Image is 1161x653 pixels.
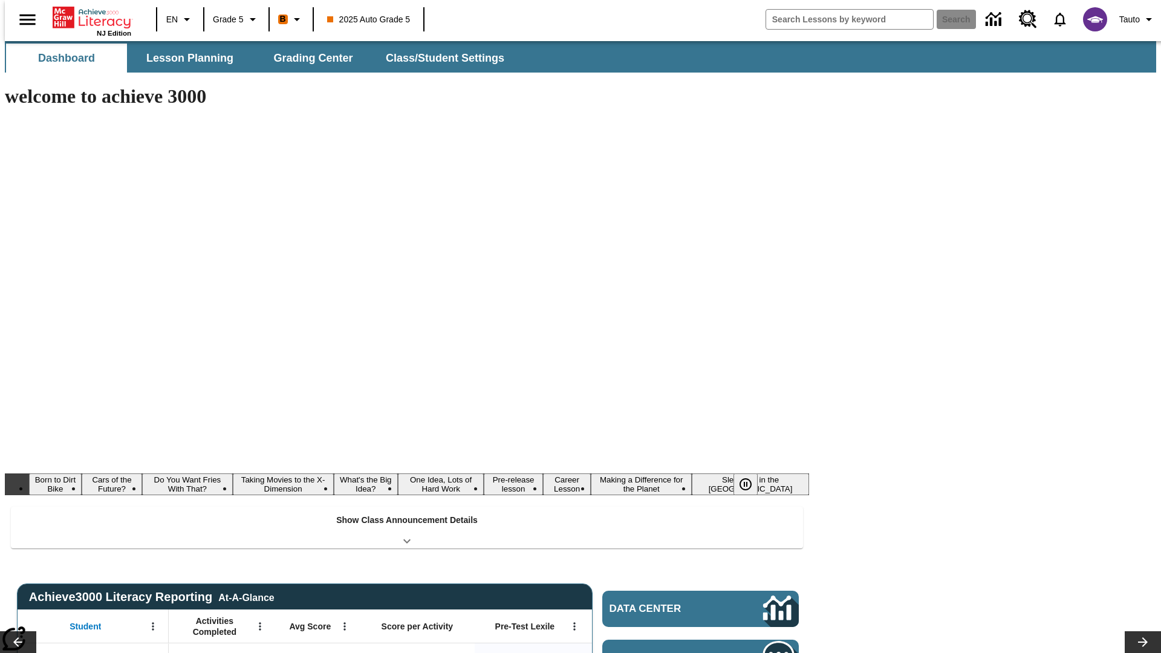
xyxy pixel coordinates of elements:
button: Slide 5 What's the Big Idea? [334,473,398,495]
div: Pause [733,473,770,495]
span: Achieve3000 Literacy Reporting [29,590,275,604]
div: Home [53,4,131,37]
button: Slide 7 Pre-release lesson [484,473,543,495]
button: Slide 6 One Idea, Lots of Hard Work [398,473,484,495]
span: 2025 Auto Grade 5 [327,13,411,26]
button: Slide 2 Cars of the Future? [82,473,142,495]
a: Home [53,5,131,30]
span: EN [166,13,178,26]
div: Show Class Announcement Details [11,507,803,548]
h1: welcome to achieve 3000 [5,85,809,108]
span: Pre-Test Lexile [495,621,555,632]
span: NJ Edition [97,30,131,37]
button: Class/Student Settings [376,44,514,73]
a: Data Center [602,591,799,627]
span: Grade 5 [213,13,244,26]
button: Slide 10 Sleepless in the Animal Kingdom [692,473,809,495]
span: Data Center [610,603,723,615]
p: Show Class Announcement Details [336,514,478,527]
button: Grading Center [253,44,374,73]
a: Notifications [1044,4,1076,35]
button: Slide 3 Do You Want Fries With That? [142,473,232,495]
button: Boost Class color is orange. Change class color [273,8,309,30]
div: SubNavbar [5,41,1156,73]
button: Slide 8 Career Lesson [543,473,591,495]
span: Student [70,621,101,632]
img: avatar image [1083,7,1107,31]
button: Lesson carousel, Next [1125,631,1161,653]
button: Select a new avatar [1076,4,1114,35]
button: Pause [733,473,758,495]
button: Lesson Planning [129,44,250,73]
a: Data Center [978,3,1012,36]
button: Slide 1 Born to Dirt Bike [29,473,82,495]
button: Profile/Settings [1114,8,1161,30]
button: Open side menu [10,2,45,37]
button: Slide 9 Making a Difference for the Planet [591,473,692,495]
button: Slide 4 Taking Movies to the X-Dimension [233,473,334,495]
div: At-A-Glance [218,590,274,603]
button: Open Menu [251,617,269,635]
a: Resource Center, Will open in new tab [1012,3,1044,36]
span: Avg Score [289,621,331,632]
span: Score per Activity [382,621,454,632]
button: Open Menu [565,617,584,635]
button: Open Menu [144,617,162,635]
span: Activities Completed [175,616,255,637]
span: B [280,11,286,27]
span: Tauto [1119,13,1140,26]
div: SubNavbar [5,44,515,73]
button: Dashboard [6,44,127,73]
input: search field [766,10,933,29]
button: Open Menu [336,617,354,635]
button: Language: EN, Select a language [161,8,200,30]
button: Grade: Grade 5, Select a grade [208,8,265,30]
